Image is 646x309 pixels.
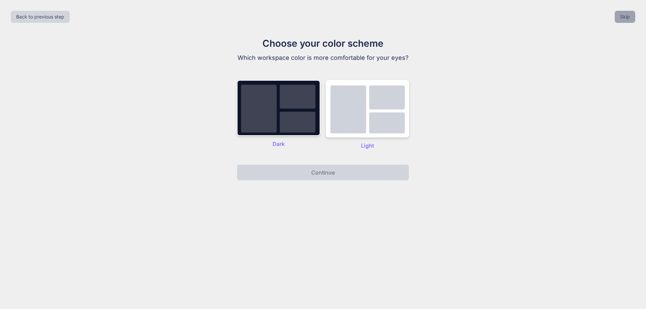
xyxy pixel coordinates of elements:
[326,142,409,150] p: Light
[237,80,320,136] img: dark
[311,168,335,177] p: Continue
[210,36,436,50] h1: Choose your color scheme
[237,140,320,148] p: Dark
[237,164,409,181] button: Continue
[210,53,436,63] p: Which workspace color is more comfortable for your eyes?
[11,11,70,23] button: Back to previous step
[615,11,635,23] button: Skip
[326,80,409,138] img: dark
